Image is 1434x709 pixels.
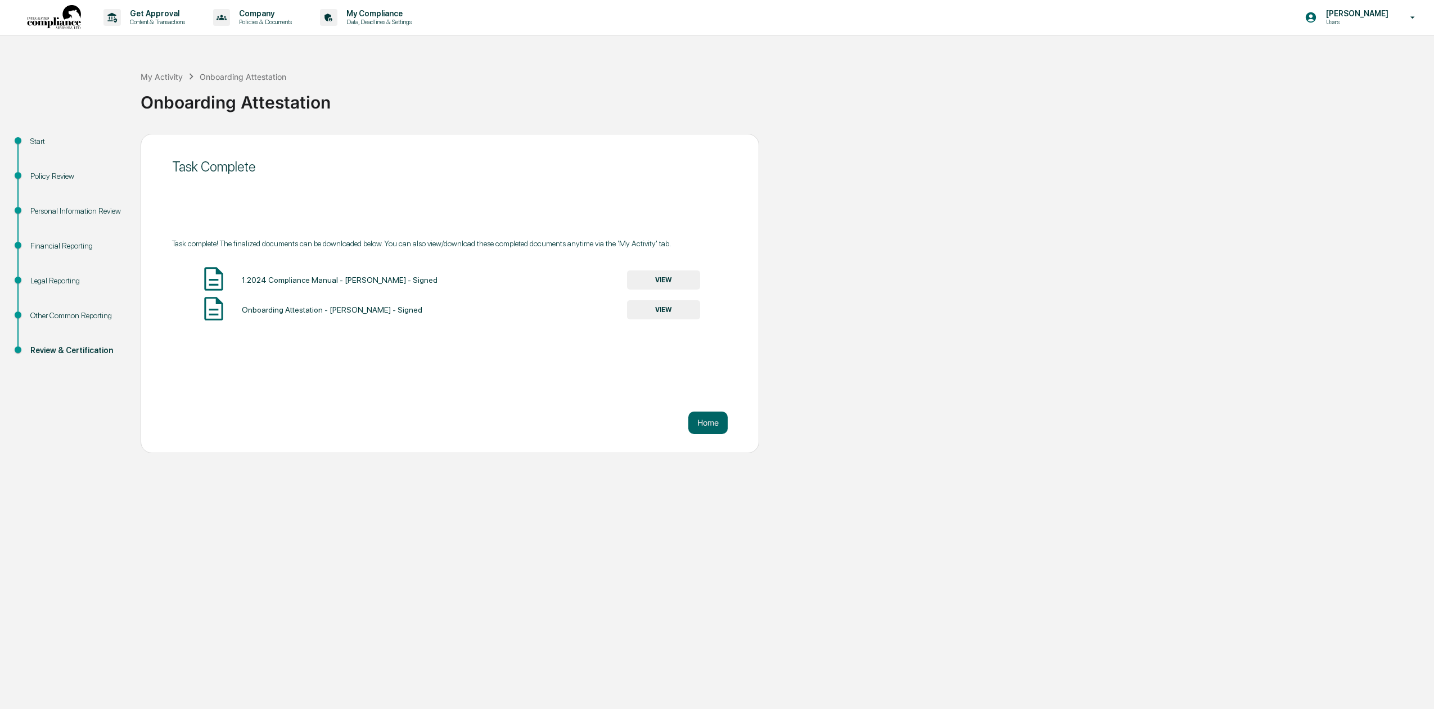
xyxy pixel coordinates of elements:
div: Policy Review [30,170,123,182]
div: Legal Reporting [30,275,123,287]
p: Policies & Documents [230,18,297,26]
div: Review & Certification [30,345,123,356]
p: Data, Deadlines & Settings [337,18,417,26]
button: VIEW [627,270,700,290]
p: Company [230,9,297,18]
div: 1.2024 Compliance Manual - [PERSON_NAME] - Signed [242,276,438,284]
div: Financial Reporting [30,240,123,252]
img: logo [27,5,81,30]
div: Onboarding Attestation [141,83,1428,112]
p: [PERSON_NAME] [1317,9,1394,18]
div: Other Common Reporting [30,310,123,322]
img: Document Icon [200,265,228,293]
div: Onboarding Attestation - [PERSON_NAME] - Signed [242,305,422,314]
p: Content & Transactions [121,18,191,26]
div: Task Complete [172,159,728,175]
button: Home [688,412,728,434]
div: My Activity [141,72,183,82]
button: VIEW [627,300,700,319]
div: Task complete! The finalized documents can be downloaded below. You can also view/download these ... [172,239,728,248]
div: Start [30,136,123,147]
div: Onboarding Attestation [200,72,286,82]
p: Users [1317,18,1394,26]
div: Personal Information Review [30,205,123,217]
img: Document Icon [200,295,228,323]
p: Get Approval [121,9,191,18]
p: My Compliance [337,9,417,18]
